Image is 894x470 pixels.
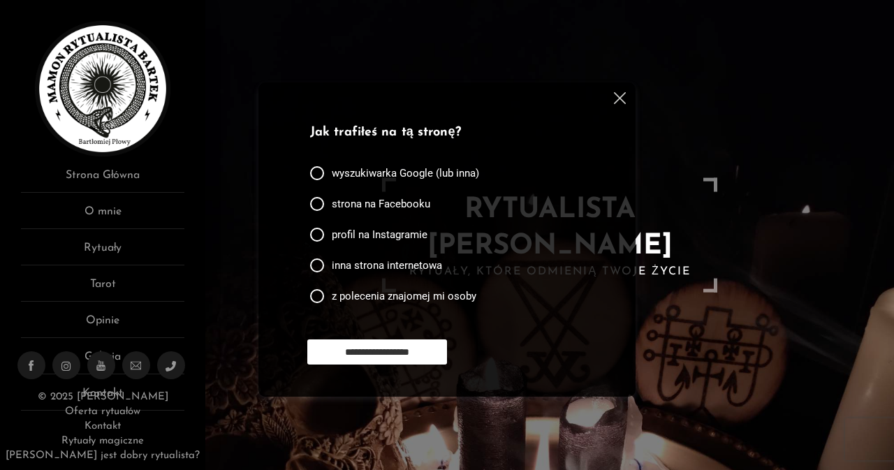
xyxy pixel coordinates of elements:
[35,21,170,156] img: Rytualista Bartek
[21,312,184,338] a: Opinie
[21,276,184,302] a: Tarot
[332,197,430,211] span: strona na Facebooku
[332,166,479,180] span: wyszukiwarka Google (lub inna)
[614,92,626,104] img: cross.svg
[310,124,578,142] p: Jak trafiłeś na tą stronę?
[65,406,140,417] a: Oferta rytuałów
[61,436,144,446] a: Rytuały magiczne
[332,228,427,242] span: profil na Instagramie
[21,203,184,229] a: O mnie
[332,289,476,303] span: z polecenia znajomej mi osoby
[332,258,442,272] span: inna strona internetowa
[85,421,121,432] a: Kontakt
[21,240,184,265] a: Rytuały
[6,450,200,461] a: [PERSON_NAME] jest dobry rytualista?
[21,167,184,193] a: Strona Główna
